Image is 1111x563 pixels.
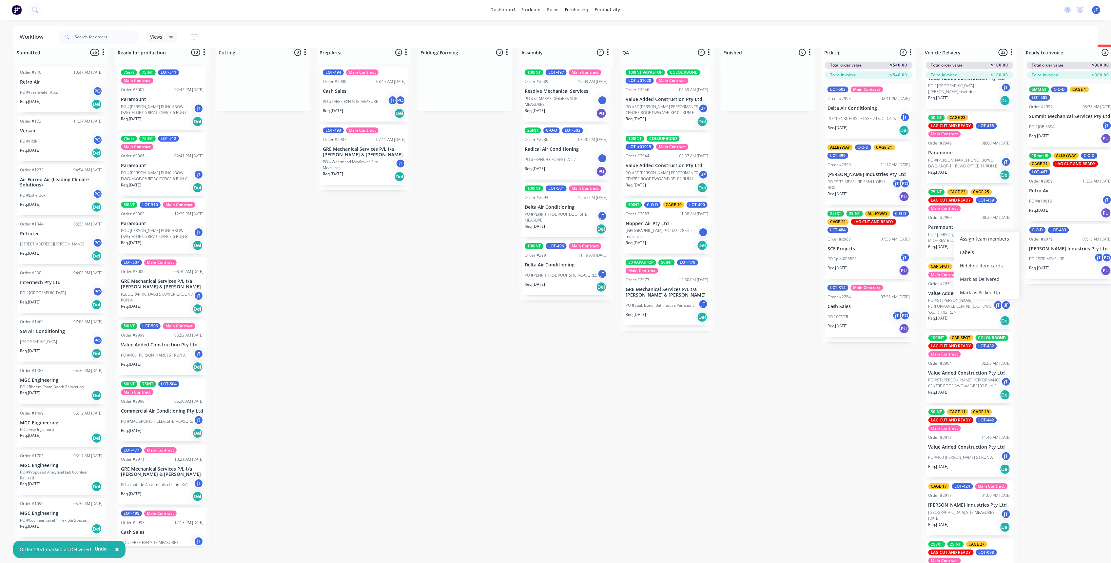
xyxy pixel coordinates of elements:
div: Main Contract [928,131,961,137]
p: PO #PENRITH RSL ROOF SITE MEASURES [525,272,597,278]
div: LOT-502 [562,127,583,133]
p: Req. [DATE] [1029,133,1050,139]
div: 07:11 AM [DATE] [376,137,405,143]
div: 03:40 PM [DATE] [578,137,607,143]
div: Order #24010:47 AM [DATE]Retro AirPO #Freshwater AptsPOReq.[DATE]Del [17,67,105,112]
div: Del [91,148,102,158]
p: PO #SITE MEASURE SMALL GRILL BOX [828,179,892,191]
p: PO #[PERSON_NAME] PUNCHBOWL DWG-M-OF-11 REV-B OFFICE 11 RUN B [928,157,1001,169]
p: PO #HMRI [20,138,38,144]
p: Delta Air Conditioning [525,262,607,268]
div: jT [900,112,910,122]
div: LAG CUT AND READY [851,219,896,225]
p: PO #TAREE EXH SITE MEASURE [323,99,378,105]
div: Del [899,125,909,136]
p: Req. [DATE] [626,116,646,122]
div: ALLEYWAY [828,145,853,150]
p: Req. [DATE] [121,240,141,246]
div: Main Contract [626,268,658,274]
div: Order #2989 [525,79,548,85]
div: jT [1094,253,1104,262]
div: 02:41 PM [DATE] [881,96,910,102]
div: 50INT [626,202,642,208]
div: Del [192,240,203,251]
div: Order #2988 [323,79,346,85]
p: Paramount [121,163,204,168]
div: C-O-D [1029,227,1046,233]
div: LOT-510 [140,202,161,208]
div: LOT-483 [1048,227,1069,233]
div: 50 VAPASTOP50INTLOT-479Main ContractOrder #297312:30 PM [DATE]GRE Mechanical Services P/L t/a [PE... [623,257,711,325]
p: Paramount [121,221,204,226]
p: PO #Little Box [20,192,46,198]
div: COLOURBOND [647,136,680,142]
p: Req. [DATE] [525,223,545,229]
div: 02:41 PM [DATE] [174,153,204,159]
div: 25INT [525,127,541,133]
div: CAGE 23 [947,115,968,121]
div: LOT-494 [323,69,344,75]
div: 100INTLOT-497Main ContractOrder #298910:04 AM [DATE]Resolve Mechanical ServicesPO #ST MARY'S DIGG... [522,67,610,122]
p: PO #JOB 3594 [1029,124,1055,130]
div: CAGE 1 [1070,87,1089,92]
div: PO [396,95,405,105]
p: PO #ST [PERSON_NAME] PERFORMANCE CENTRE ROOF DWG-VAE-RF102 RUN E [626,104,698,116]
div: Order #1344 [20,221,44,227]
div: LOT-490 [687,202,708,208]
p: Cash Sales [323,88,405,94]
p: Req. [DATE] [20,147,40,153]
div: Del [697,240,708,251]
div: 11:19 AM [DATE] [578,252,607,258]
div: 07:36 AM [DATE] [881,236,910,242]
div: 02:42 PM [DATE] [174,87,204,93]
p: Delta Air Conditioning [525,204,607,210]
a: dashboard [488,5,518,15]
div: 75ext75INTLOT-512Main ContractOrder #300602:41 PM [DATE]ParamountPO #[PERSON_NAME] PUNCHBOWL DWG-... [118,133,206,196]
div: PO [93,86,103,96]
div: jT [194,227,204,237]
p: Noppen Air Pty Ltd [626,221,708,226]
div: 06:25 AM [DATE] [73,221,103,227]
div: 12:25 PM [DATE] [174,211,204,217]
div: Order #2973 [626,277,649,283]
p: Air Forced Air (Leading Climate Solutions) [20,177,103,188]
div: LOT-505 [1029,95,1050,101]
div: Order #2997 [1029,104,1053,110]
div: ALLEYWAYC-O-DCAGE 21LOT-499Order #299011:17 AM [DATE][PERSON_NAME] Industries Pty LtdPO #SITE MEA... [825,142,913,205]
div: LOT-497 [546,69,567,75]
div: Main Contract [121,144,153,150]
p: Req. [DATE] [20,250,40,256]
div: PO [93,135,103,145]
p: Req. [DATE] [928,244,949,250]
input: Search for orders... [75,30,140,44]
p: PO #ST MARY'S DIGGERS SITE MEASURES [525,96,597,107]
div: 50INTC-O-DCAGE 19LOT-490Order #298311:38 AM [DATE]Noppen Air Pty Ltd[GEOGRAPHIC_DATA] P.O-022228 ... [623,199,711,254]
div: 10mm BI [1029,153,1051,159]
p: Req. [DATE] [1029,207,1050,213]
div: Order #134406:25 AM [DATE]Retrotec[STREET_ADDRESS][PERSON_NAME]POReq.[DATE]Del [17,219,105,264]
div: Order #2959 [1029,178,1053,184]
div: jT [892,179,902,188]
p: Paramount [121,97,204,102]
div: 10:04 AM [DATE] [578,79,607,85]
p: PO #Freshwater Apts [20,89,58,95]
div: jT [597,211,607,221]
p: Req. [DATE] [121,116,141,122]
div: 12:57 PM [DATE] [578,195,607,201]
div: jT [900,253,910,262]
p: Delta Air Conditioning [828,106,910,111]
p: SCE Projects [828,246,910,252]
div: Del [697,116,708,127]
div: CAGE 21 [874,145,895,150]
div: LOT-507 [121,260,142,265]
div: LOT-459 [976,197,997,203]
p: Req. [DATE] [828,191,848,197]
div: jT [194,170,204,180]
div: 50INTLOT-510Main ContractOrder #300512:25 PM [DATE]ParamountPO #[PERSON_NAME] PUNCHBOWL DWG-M-OF-... [118,199,206,254]
div: Del [1000,170,1010,180]
div: Del [91,202,102,212]
div: C-O-D [644,202,661,208]
div: Order #127504:54 AM [DATE]Air Forced Air (Leading Climate Solutions)PO #Little BoxPOReq.[DATE]Del [17,165,105,216]
div: C-O-D [893,211,909,217]
p: Req. [DATE] [525,108,545,114]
